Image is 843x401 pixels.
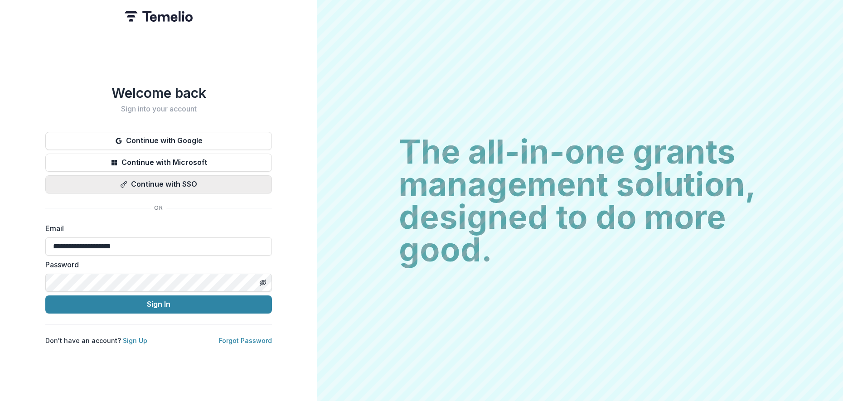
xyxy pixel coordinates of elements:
button: Continue with Microsoft [45,154,272,172]
label: Password [45,259,266,270]
button: Toggle password visibility [256,275,270,290]
p: Don't have an account? [45,336,147,345]
button: Sign In [45,295,272,314]
label: Email [45,223,266,234]
a: Sign Up [123,337,147,344]
button: Continue with SSO [45,175,272,193]
button: Continue with Google [45,132,272,150]
h2: Sign into your account [45,105,272,113]
a: Forgot Password [219,337,272,344]
h1: Welcome back [45,85,272,101]
img: Temelio [125,11,193,22]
